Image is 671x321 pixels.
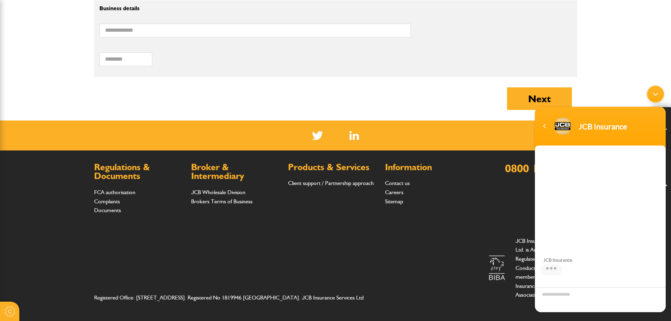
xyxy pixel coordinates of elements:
h2: Information [385,163,475,172]
address: Registered Office: [STREET_ADDRESS]. Registered No 1819946 [GEOGRAPHIC_DATA]. JCB Insurance Servi... [94,293,379,302]
a: Careers [385,189,403,196]
img: Twitter [312,131,323,140]
p: Business details [99,6,411,11]
a: Brokers Terms of Business [191,198,252,205]
a: 0800 141 2877 [505,161,577,175]
a: Contact us [385,180,410,186]
a: JCB Wholesale Division [191,189,245,196]
h2: Broker & Intermediary [191,163,281,181]
p: JCB Insurance Services Ltd. is Authorised and Regulated by the Financial Conduct Authority and is... [516,236,577,300]
a: LinkedIn [349,131,359,140]
iframe: SalesIQ Chatwindow [531,82,669,316]
img: Linked In [349,131,359,140]
h2: Regulations & Documents [94,163,184,181]
h2: Products & Services [288,163,378,172]
button: Next [507,87,572,110]
a: Sitemap [385,198,403,205]
a: Documents [94,207,121,214]
a: Client support / Partnership approach [288,180,374,186]
a: FCA authorisation [94,189,135,196]
a: Complaints [94,198,120,205]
